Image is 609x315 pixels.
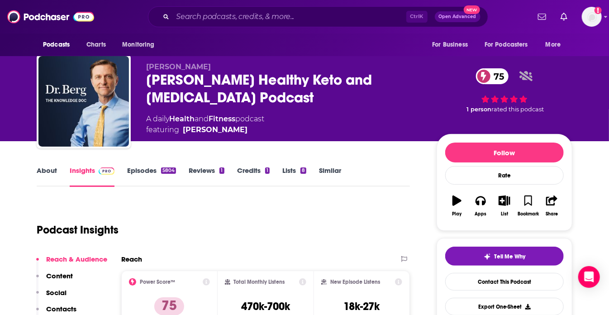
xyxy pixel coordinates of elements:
[518,211,539,217] div: Bookmark
[485,38,528,51] span: For Podcasters
[582,7,602,27] button: Show profile menu
[445,247,564,266] button: tell me why sparkleTell Me Why
[495,253,526,260] span: Tell Me Why
[46,288,67,297] p: Social
[300,167,306,174] div: 8
[437,62,572,119] div: 75 1 personrated this podcast
[464,5,480,14] span: New
[38,56,129,147] img: Dr. Berg’s Healthy Keto and Intermittent Fasting Podcast
[466,106,491,113] span: 1 person
[491,106,544,113] span: rated this podcast
[46,272,73,280] p: Content
[46,305,76,313] p: Contacts
[46,255,107,263] p: Reach & Audience
[99,167,114,175] img: Podchaser Pro
[546,38,561,51] span: More
[37,223,119,237] h1: Podcast Insights
[86,38,106,51] span: Charts
[406,11,428,23] span: Ctrl K
[540,190,564,222] button: Share
[595,7,602,14] svg: Add a profile image
[501,211,508,217] div: List
[148,6,488,27] div: Search podcasts, credits, & more...
[81,36,111,53] a: Charts
[344,300,380,313] h3: 18k-27k
[146,114,264,135] div: A daily podcast
[183,124,247,135] a: [PERSON_NAME]
[116,36,166,53] button: open menu
[439,14,476,19] span: Open Advanced
[241,300,290,313] h3: 470k-700k
[36,272,73,288] button: Content
[426,36,479,53] button: open menu
[546,211,558,217] div: Share
[432,38,468,51] span: For Business
[445,166,564,185] div: Rate
[195,115,209,123] span: and
[146,62,211,71] span: [PERSON_NAME]
[37,166,57,187] a: About
[479,36,541,53] button: open menu
[122,38,154,51] span: Monitoring
[445,190,469,222] button: Play
[435,11,481,22] button: Open AdvancedNew
[237,166,270,187] a: Credits1
[452,211,462,217] div: Play
[484,253,491,260] img: tell me why sparkle
[265,167,270,174] div: 1
[173,10,406,24] input: Search podcasts, credits, & more...
[70,166,114,187] a: InsightsPodchaser Pro
[43,38,70,51] span: Podcasts
[219,167,224,174] div: 1
[476,68,509,84] a: 75
[36,288,67,305] button: Social
[319,166,341,187] a: Similar
[189,166,224,187] a: Reviews1
[209,115,235,123] a: Fitness
[330,279,380,285] h2: New Episode Listens
[445,143,564,162] button: Follow
[469,190,492,222] button: Apps
[7,8,94,25] img: Podchaser - Follow, Share and Rate Podcasts
[169,115,195,123] a: Health
[516,190,540,222] button: Bookmark
[582,7,602,27] span: Logged in as Ashley_Beenen
[282,166,306,187] a: Lists8
[578,266,600,288] div: Open Intercom Messenger
[121,255,142,263] h2: Reach
[485,68,509,84] span: 75
[140,279,175,285] h2: Power Score™
[146,124,264,135] span: featuring
[234,279,285,285] h2: Total Monthly Listens
[582,7,602,27] img: User Profile
[475,211,487,217] div: Apps
[161,167,176,174] div: 5804
[127,166,176,187] a: Episodes5804
[36,255,107,272] button: Reach & Audience
[539,36,572,53] button: open menu
[37,36,81,53] button: open menu
[557,9,571,24] a: Show notifications dropdown
[445,273,564,291] a: Contact This Podcast
[534,9,550,24] a: Show notifications dropdown
[493,190,516,222] button: List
